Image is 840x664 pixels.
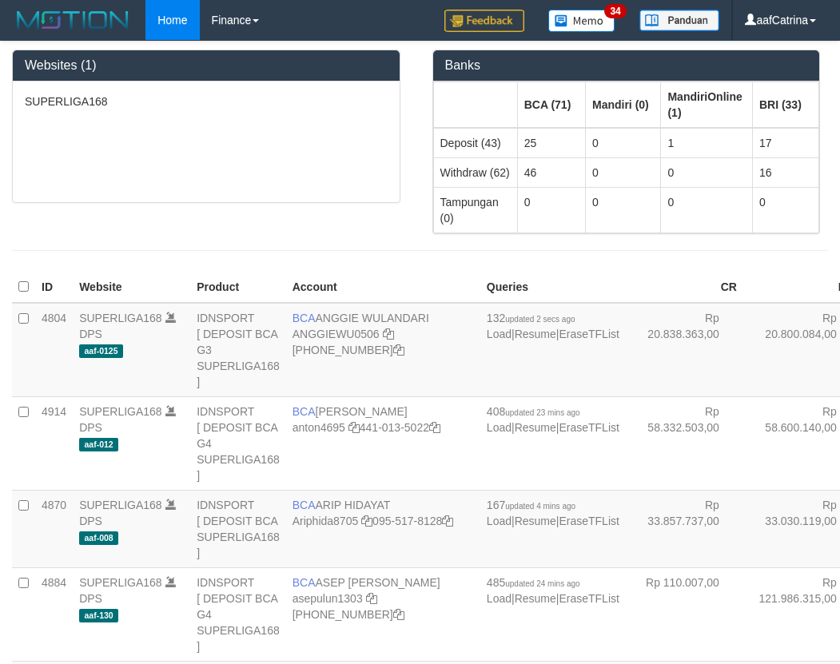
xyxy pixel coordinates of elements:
[505,408,579,417] span: updated 23 mins ago
[487,592,512,605] a: Load
[487,312,619,340] span: | |
[445,58,808,73] h3: Banks
[487,499,575,511] span: 167
[487,312,575,324] span: 132
[35,272,73,303] th: ID
[661,128,752,158] td: 1
[429,421,440,434] a: Copy 4410135022 to clipboard
[559,328,619,340] a: EraseTFList
[190,490,286,567] td: IDNSPORT [ DEPOSIT BCA SUPERLIGA168 ]
[559,421,619,434] a: EraseTFList
[79,438,118,451] span: aaf-012
[79,499,162,511] a: SUPERLIGA168
[444,10,524,32] img: Feedback.jpg
[433,157,517,187] td: Withdraw (62)
[79,531,118,545] span: aaf-008
[361,515,372,527] a: Copy Ariphida8705 to clipboard
[73,272,190,303] th: Website
[286,396,480,490] td: [PERSON_NAME] 441-013-5022
[12,8,133,32] img: MOTION_logo.png
[517,82,585,128] th: Group: activate to sort column ascending
[73,490,190,567] td: DPS
[559,592,619,605] a: EraseTFList
[393,344,404,356] a: Copy 4062213373 to clipboard
[73,567,190,661] td: DPS
[585,187,660,233] td: 0
[433,187,517,233] td: Tampungan (0)
[585,128,660,158] td: 0
[515,328,556,340] a: Resume
[293,499,316,511] span: BCA
[515,515,556,527] a: Resume
[548,10,615,32] img: Button%20Memo.svg
[585,82,660,128] th: Group: activate to sort column ascending
[505,579,579,588] span: updated 24 mins ago
[487,499,619,527] span: | |
[505,502,575,511] span: updated 4 mins ago
[487,576,580,589] span: 485
[79,312,162,324] a: SUPERLIGA168
[79,576,162,589] a: SUPERLIGA168
[639,10,719,31] img: panduan.png
[515,421,556,434] a: Resume
[585,157,660,187] td: 0
[190,272,286,303] th: Product
[79,609,118,622] span: aaf-130
[626,396,743,490] td: Rp 58.332.503,00
[190,567,286,661] td: IDNSPORT [ DEPOSIT BCA G4 SUPERLIGA168 ]
[752,128,818,158] td: 17
[517,187,585,233] td: 0
[35,490,73,567] td: 4870
[480,272,626,303] th: Queries
[604,4,626,18] span: 34
[393,608,404,621] a: Copy 4062281875 to clipboard
[487,515,512,527] a: Load
[35,396,73,490] td: 4914
[286,272,480,303] th: Account
[487,576,619,605] span: | |
[293,312,316,324] span: BCA
[293,421,345,434] a: anton4695
[626,272,743,303] th: CR
[286,490,480,567] td: ARIP HIDAYAT 095-517-8128
[190,396,286,490] td: IDNSPORT [ DEPOSIT BCA G4 SUPERLIGA168 ]
[752,187,818,233] td: 0
[505,315,575,324] span: updated 2 secs ago
[442,515,453,527] a: Copy 0955178128 to clipboard
[35,567,73,661] td: 4884
[626,567,743,661] td: Rp 110.007,00
[626,303,743,397] td: Rp 20.838.363,00
[515,592,556,605] a: Resume
[661,187,752,233] td: 0
[25,58,388,73] h3: Websites (1)
[487,421,512,434] a: Load
[286,303,480,397] td: ANGGIE WULANDARI [PHONE_NUMBER]
[661,82,752,128] th: Group: activate to sort column ascending
[35,303,73,397] td: 4804
[487,405,619,434] span: | |
[293,592,363,605] a: asepulun1303
[73,303,190,397] td: DPS
[25,93,388,109] p: SUPERLIGA168
[383,328,394,340] a: Copy ANGGIEWU0506 to clipboard
[517,157,585,187] td: 46
[293,515,359,527] a: Ariphida8705
[559,515,619,527] a: EraseTFList
[487,328,512,340] a: Load
[487,405,580,418] span: 408
[293,405,316,418] span: BCA
[626,490,743,567] td: Rp 33.857.737,00
[433,128,517,158] td: Deposit (43)
[433,82,517,128] th: Group: activate to sort column ascending
[366,592,377,605] a: Copy asepulun1303 to clipboard
[661,157,752,187] td: 0
[286,567,480,661] td: ASEP [PERSON_NAME] [PHONE_NUMBER]
[190,303,286,397] td: IDNSPORT [ DEPOSIT BCA G3 SUPERLIGA168 ]
[293,576,316,589] span: BCA
[79,405,162,418] a: SUPERLIGA168
[293,328,380,340] a: ANGGIEWU0506
[79,344,123,358] span: aaf-0125
[517,128,585,158] td: 25
[73,396,190,490] td: DPS
[348,421,360,434] a: Copy anton4695 to clipboard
